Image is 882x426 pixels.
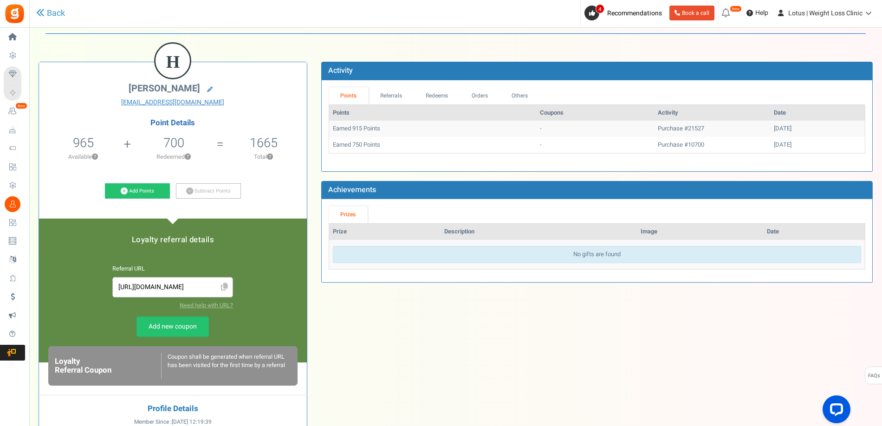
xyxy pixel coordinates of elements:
[4,103,25,119] a: New
[36,7,65,19] a: Back
[770,105,865,121] th: Date
[46,98,300,107] a: [EMAIL_ADDRESS][DOMAIN_NAME]
[105,183,170,199] a: Add Points
[46,405,300,413] h4: Profile Details
[112,266,233,272] h6: Referral URL
[441,224,637,240] th: Description
[225,153,302,161] p: Total
[868,367,880,385] span: FAQs
[637,224,763,240] th: Image
[329,87,369,104] a: Points
[73,134,94,152] span: 965
[172,418,212,426] span: [DATE] 12:19:39
[329,105,536,121] th: Points
[129,82,200,95] span: [PERSON_NAME]
[743,6,772,20] a: Help
[132,153,215,161] p: Redeemed
[774,124,861,133] div: [DATE]
[730,6,742,12] em: New
[333,246,861,263] div: No gifts are found
[329,224,441,240] th: Prize
[414,87,460,104] a: Redeems
[654,121,770,137] td: Purchase #21527
[267,154,273,160] button: ?
[217,279,232,296] span: Click to Copy
[161,353,291,379] div: Coupon shall be generated when referral URL has been visited for the first time by a referral
[156,44,190,80] figcaption: H
[328,184,376,195] b: Achievements
[654,137,770,153] td: Purchase #10700
[500,87,540,104] a: Others
[134,418,212,426] span: Member Since :
[596,4,604,13] span: 4
[48,236,298,244] h5: Loyalty referral details
[163,136,184,150] h5: 700
[584,6,666,20] a: 4 Recommendations
[180,301,233,310] a: Need help with URL?
[136,316,209,337] a: Add new coupon
[753,8,768,18] span: Help
[763,224,865,240] th: Date
[92,154,98,160] button: ?
[536,105,654,121] th: Coupons
[55,357,161,374] h6: Loyalty Referral Coupon
[607,8,662,18] span: Recommendations
[328,65,353,76] b: Activity
[176,183,241,199] a: Subtract Points
[536,121,654,137] td: -
[15,103,27,109] em: New
[774,141,861,149] div: [DATE]
[329,121,536,137] td: Earned 915 Points
[39,119,307,127] h4: Point Details
[788,8,863,18] span: Lotus | Weight Loss Clinic
[185,154,191,160] button: ?
[44,153,123,161] p: Available
[669,6,714,20] a: Book a call
[250,136,278,150] h5: 1665
[329,137,536,153] td: Earned 750 Points
[536,137,654,153] td: -
[654,105,770,121] th: Activity
[460,87,500,104] a: Orders
[4,3,25,24] img: Gratisfaction
[329,206,368,223] a: Prizes
[369,87,414,104] a: Referrals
